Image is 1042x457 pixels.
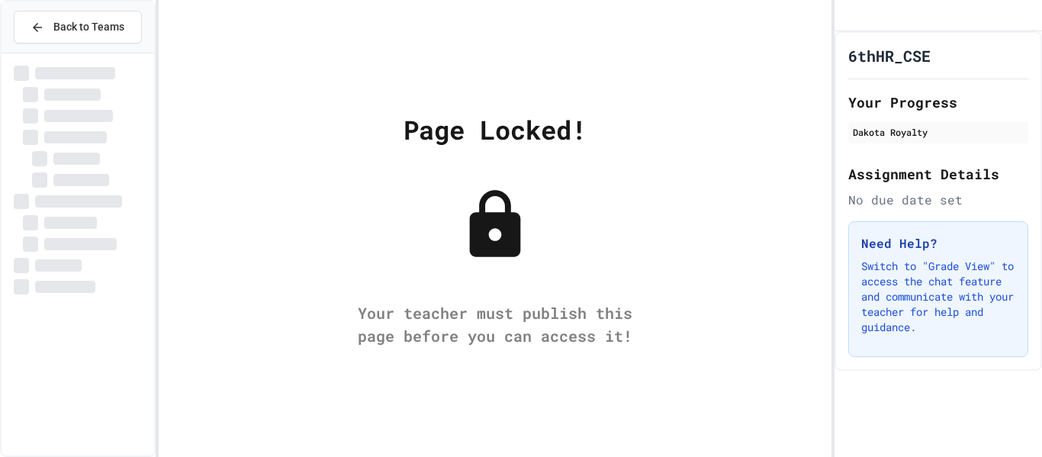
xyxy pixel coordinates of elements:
h1: 6thHR_CSE [848,45,931,66]
button: Back to Teams [14,11,142,43]
h3: Need Help? [861,234,1015,253]
p: Switch to "Grade View" to access the chat feature and communicate with your teacher for help and ... [861,259,1015,335]
div: Your teacher must publish this page before you can access it! [343,301,648,347]
div: No due date set [848,191,1028,209]
span: Back to Teams [53,19,124,35]
h2: Assignment Details [848,163,1028,185]
div: Dakota Royalty [853,125,1024,139]
div: Page Locked! [404,110,587,149]
h2: Your Progress [848,92,1028,113]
